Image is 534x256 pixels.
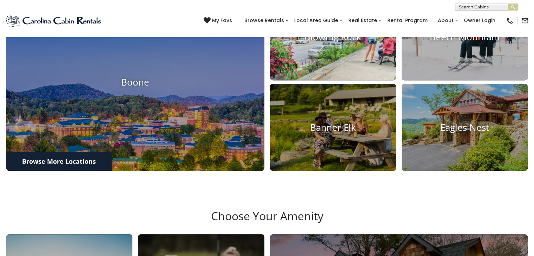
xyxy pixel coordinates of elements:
h4: Banner Elk [270,122,396,133]
h4: Beech Mountain [402,31,528,42]
h4: Boone [6,76,264,87]
a: Rental Program [384,15,431,26]
a: Local Area Guide [291,15,342,26]
h4: Eagles Nest [402,122,528,133]
a: My Favs [204,17,234,25]
h3: Choose Your Amenity [5,209,529,234]
a: Browse Rentals [241,15,288,26]
a: Eagles Nest [402,84,528,171]
span: My Favs [212,17,232,24]
h4: Blowing Rock [270,31,396,42]
a: Real Estate [345,15,381,26]
a: Owner Login [460,15,499,26]
img: Blue-2.png [5,14,103,28]
a: Browse More Locations [6,152,112,171]
a: Banner Elk [270,84,396,171]
img: phone-regular-black.png [506,17,514,25]
a: About [434,15,457,26]
img: mail-regular-black.png [521,17,529,25]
